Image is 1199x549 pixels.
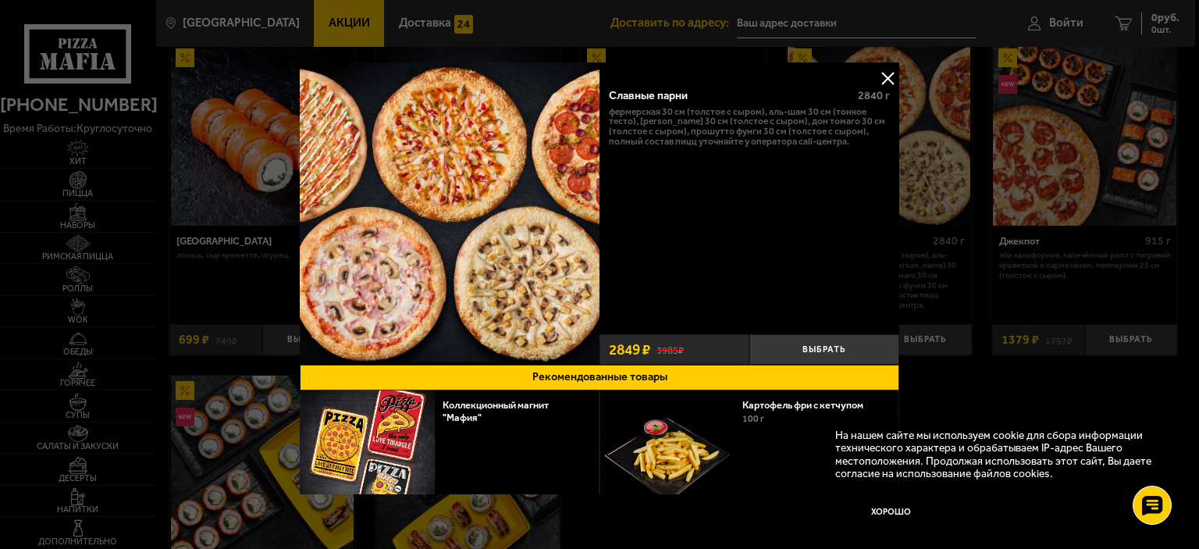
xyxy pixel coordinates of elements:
button: Хорошо [835,493,948,530]
button: Выбрать [749,334,899,365]
span: 2849 ₽ [609,342,650,357]
p: Фермерская 30 см (толстое с сыром), Аль-Шам 30 см (тонкое тесто), [PERSON_NAME] 30 см (толстое с ... [609,107,890,147]
span: 100 г [742,413,764,424]
span: 2840 г [858,89,890,102]
img: Славные парни [300,62,599,362]
s: 3985 ₽ [656,343,684,356]
a: Картофель фри с кетчупом [742,399,876,411]
div: Славные парни [609,89,846,102]
a: Славные парни [300,62,599,365]
p: На нашем сайте мы используем cookie для сбора информации технического характера и обрабатываем IP... [835,430,1161,481]
button: Выбрать [539,494,599,527]
button: Рекомендованные товары [300,365,899,390]
a: Коллекционный магнит "Мафия" [443,399,549,423]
